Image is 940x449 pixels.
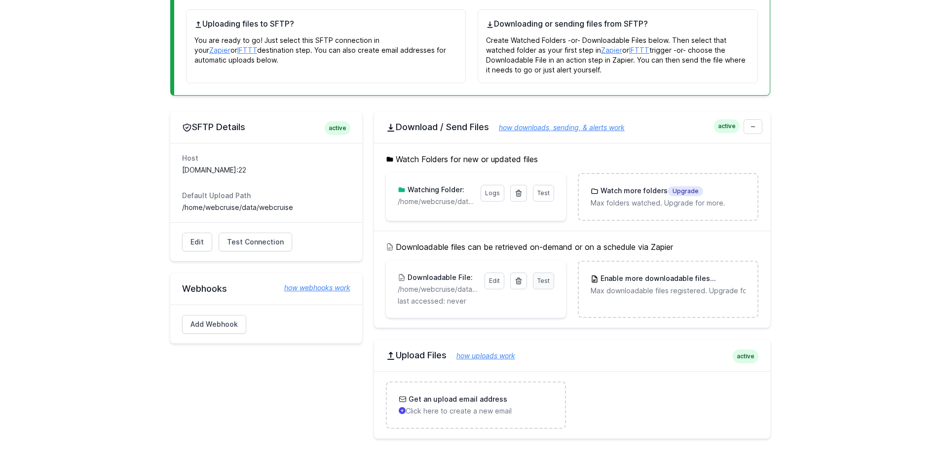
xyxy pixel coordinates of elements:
[399,406,553,416] p: Click here to create a new email
[325,121,350,135] span: active
[406,185,464,195] h3: Watching Folder:
[227,237,284,247] span: Test Connection
[182,233,212,251] a: Edit
[481,185,504,202] a: Logs
[398,284,479,294] p: /home/webcruise/data/webcruise/*.xml
[533,185,554,202] a: Test
[182,165,350,175] dd: [DOMAIN_NAME]:22
[710,274,746,284] span: Upgrade
[386,349,758,361] h2: Upload Files
[386,121,758,133] h2: Download / Send Files
[533,273,554,289] a: Test
[591,198,745,208] p: Max folders watched. Upgrade for more.
[579,262,757,308] a: Enable more downloadable filesUpgrade Max downloadable files registered. Upgrade for more.
[489,123,625,132] a: how downloads, sending, & alerts work
[537,277,550,284] span: Test
[486,30,750,75] p: Create Watched Folders -or- Downloadable Files below. Then select that watched folder as your fir...
[386,241,758,253] h5: Downloadable files can be retrieved on-demand or on a schedule via Zapier
[447,351,515,360] a: how uploads work
[591,286,745,296] p: Max downloadable files registered. Upgrade for more.
[486,18,750,30] h4: Downloading or sending files from SFTP?
[182,153,350,163] dt: Host
[398,296,554,306] p: last accessed: never
[237,46,257,54] a: IFTTT
[182,283,350,295] h2: Webhooks
[182,191,350,201] dt: Default Upload Path
[386,153,758,165] h5: Watch Folders for new or updated files
[219,233,292,251] a: Test Connection
[182,315,246,334] a: Add Webhook
[537,189,550,197] span: Test
[406,273,473,282] h3: Downloadable File:
[733,349,758,363] span: active
[387,382,565,428] a: Get an upload email address Click here to create a new email
[579,174,757,220] a: Watch more foldersUpgrade Max folders watched. Upgrade for more.
[182,121,350,133] h2: SFTP Details
[714,119,740,133] span: active
[629,46,649,54] a: IFTTT
[668,186,703,196] span: Upgrade
[485,273,504,289] a: Edit
[194,18,458,30] h4: Uploading files to SFTP?
[599,186,703,196] h3: Watch more folders
[398,197,475,207] p: /home/webcruise/data/webcruise
[194,30,458,65] p: You are ready to go! Just select this SFTP connection in your or destination step. You can also c...
[209,46,230,54] a: Zapier
[407,394,507,404] h3: Get an upload email address
[182,203,350,212] dd: /home/webcruise/data/webcruise
[601,46,622,54] a: Zapier
[274,283,350,293] a: how webhooks work
[599,274,745,284] h3: Enable more downloadable files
